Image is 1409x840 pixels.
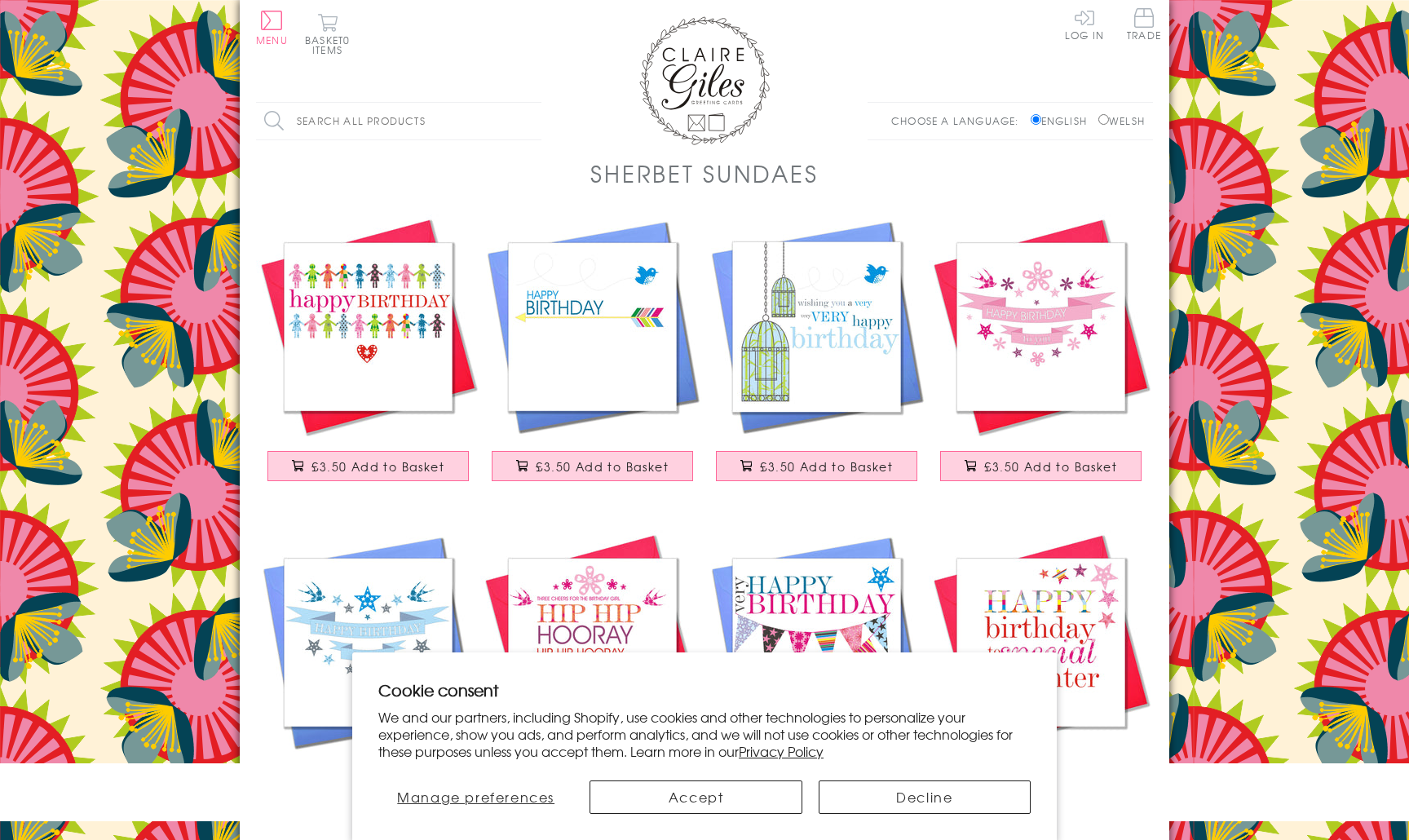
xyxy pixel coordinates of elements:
[760,458,893,475] span: £3.50 Add to Basket
[590,157,818,190] h1: Sherbet Sundaes
[739,741,824,761] a: Privacy Policy
[590,780,802,814] button: Accept
[256,530,480,754] img: Birthday Card, Blue Banners, Happy Birthday to you
[704,530,929,754] img: Birthday Card, Bunting, Very Happy Birthday
[311,458,444,475] span: £3.50 Add to Basket
[984,458,1117,475] span: £3.50 Add to Basket
[716,451,918,481] button: £3.50 Add to Basket
[305,13,350,55] button: Basket0 items
[397,787,554,807] span: Manage preferences
[256,33,288,47] span: Menu
[1065,8,1104,40] a: Log In
[929,530,1153,813] a: Birthday Card, Pink Stars, Happy Birthday to a special Daughter £3.50 Add to Basket
[492,451,694,481] button: £3.50 Add to Basket
[312,33,350,57] span: 0 items
[378,679,1031,701] h2: Cookie consent
[267,451,470,481] button: £3.50 Add to Basket
[1031,114,1041,125] input: English
[940,451,1142,481] button: £3.50 Add to Basket
[256,530,480,813] a: Birthday Card, Blue Banners, Happy Birthday to you £3.50 Add to Basket
[891,113,1027,128] p: Choose a language:
[1031,113,1095,128] label: English
[536,458,669,475] span: £3.50 Add to Basket
[819,780,1031,814] button: Decline
[480,214,704,439] img: Birthday Card, Arrow and bird, Happy Birthday
[480,530,704,754] img: Birthday Card, Pink Heart, three cheers for the birthday girl!
[1127,8,1161,40] span: Trade
[256,11,288,45] button: Menu
[480,530,704,813] a: Birthday Card, Pink Heart, three cheers for the birthday girl! £3.50 Add to Basket
[929,530,1153,754] img: Birthday Card, Pink Stars, Happy Birthday to a special Daughter
[639,16,770,145] img: Claire Giles Greetings Cards
[256,214,480,497] a: Birthday Card, Patterned Girls, Happy Birthday £3.50 Add to Basket
[704,214,929,439] img: Birthday Card, Birdcages, Wishing you a very Happy Birthday
[378,780,573,814] button: Manage preferences
[525,103,541,139] input: Search
[1127,8,1161,43] a: Trade
[1098,114,1109,125] input: Welsh
[256,214,480,439] img: Birthday Card, Patterned Girls, Happy Birthday
[480,214,704,497] a: Birthday Card, Arrow and bird, Happy Birthday £3.50 Add to Basket
[929,214,1153,439] img: Birthday Card, Pink Banner, Happy Birthday to you
[1098,113,1145,128] label: Welsh
[256,103,541,139] input: Search all products
[378,709,1031,759] p: We and our partners, including Shopify, use cookies and other technologies to personalize your ex...
[704,214,929,497] a: Birthday Card, Birdcages, Wishing you a very Happy Birthday £3.50 Add to Basket
[704,530,929,813] a: Birthday Card, Bunting, Very Happy Birthday £3.50 Add to Basket
[929,214,1153,497] a: Birthday Card, Pink Banner, Happy Birthday to you £3.50 Add to Basket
